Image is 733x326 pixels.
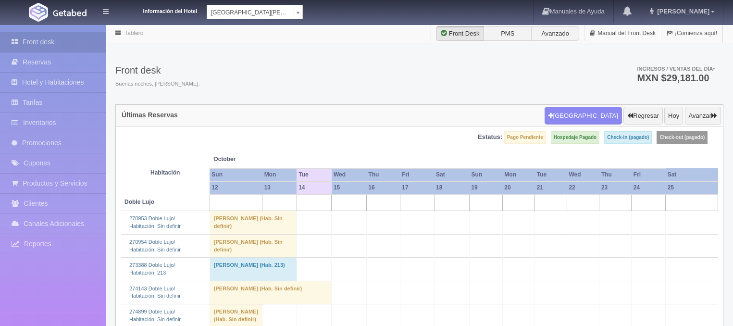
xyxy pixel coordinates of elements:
[129,286,181,299] a: 274143 Doble Lujo/Habitación: Sin definir
[664,107,683,125] button: Hoy
[297,181,332,194] th: 14
[211,5,290,20] span: [GEOGRAPHIC_DATA][PERSON_NAME]
[400,181,434,194] th: 17
[210,168,262,181] th: Sun
[567,181,599,194] th: 22
[436,26,484,41] label: Front Desk
[115,80,199,88] span: Buenas noches, [PERSON_NAME].
[366,181,400,194] th: 16
[657,131,708,144] label: Check-out (pagado)
[297,168,332,181] th: Tue
[115,65,199,75] h3: Front desk
[210,258,297,281] td: [PERSON_NAME] (Hab. 213)
[484,26,532,41] label: PMS
[661,24,722,43] a: ¡Comienza aquí!
[129,239,181,252] a: 270954 Doble Lujo/Habitación: Sin definir
[213,155,293,163] span: October
[535,168,567,181] th: Tue
[637,73,715,83] h3: MXN $29,181.00
[632,181,666,194] th: 24
[210,281,332,304] td: [PERSON_NAME] (Hab. Sin definir)
[637,66,715,72] span: Ingresos / Ventas del día
[535,181,567,194] th: 21
[120,5,197,15] dt: Información del Hotel
[210,211,297,234] td: [PERSON_NAME] (Hab. Sin definir)
[400,168,434,181] th: Fri
[434,181,469,194] th: 18
[502,181,534,194] th: 20
[666,181,718,194] th: 25
[124,30,143,37] a: Tablero
[122,112,178,119] h4: Últimas Reservas
[685,107,721,125] button: Avanzar
[567,168,599,181] th: Wed
[632,168,666,181] th: Fri
[129,262,175,276] a: 273388 Doble Lujo/Habitación: 213
[332,181,366,194] th: 15
[666,168,718,181] th: Sat
[478,133,502,142] label: Estatus:
[599,168,632,181] th: Thu
[531,26,579,41] label: Avanzado
[53,9,87,16] img: Getabed
[655,8,709,15] span: [PERSON_NAME]
[551,131,599,144] label: Hospedaje Pagado
[210,234,297,257] td: [PERSON_NAME] (Hab. Sin definir)
[469,168,502,181] th: Sun
[150,169,180,176] strong: Habitación
[129,309,181,322] a: 274899 Doble Lujo/Habitación: Sin definir
[545,107,622,125] button: [GEOGRAPHIC_DATA]
[262,168,297,181] th: Mon
[434,168,469,181] th: Sat
[129,215,181,229] a: 270953 Doble Lujo/Habitación: Sin definir
[29,3,48,22] img: Getabed
[366,168,400,181] th: Thu
[207,5,303,19] a: [GEOGRAPHIC_DATA][PERSON_NAME]
[332,168,366,181] th: Wed
[599,181,632,194] th: 23
[584,24,661,43] a: Manual del Front Desk
[469,181,502,194] th: 19
[124,199,154,205] b: Doble Lujo
[504,131,546,144] label: Pago Pendiente
[623,107,662,125] button: Regresar
[502,168,534,181] th: Mon
[262,181,297,194] th: 13
[210,181,262,194] th: 12
[604,131,652,144] label: Check-in (pagado)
